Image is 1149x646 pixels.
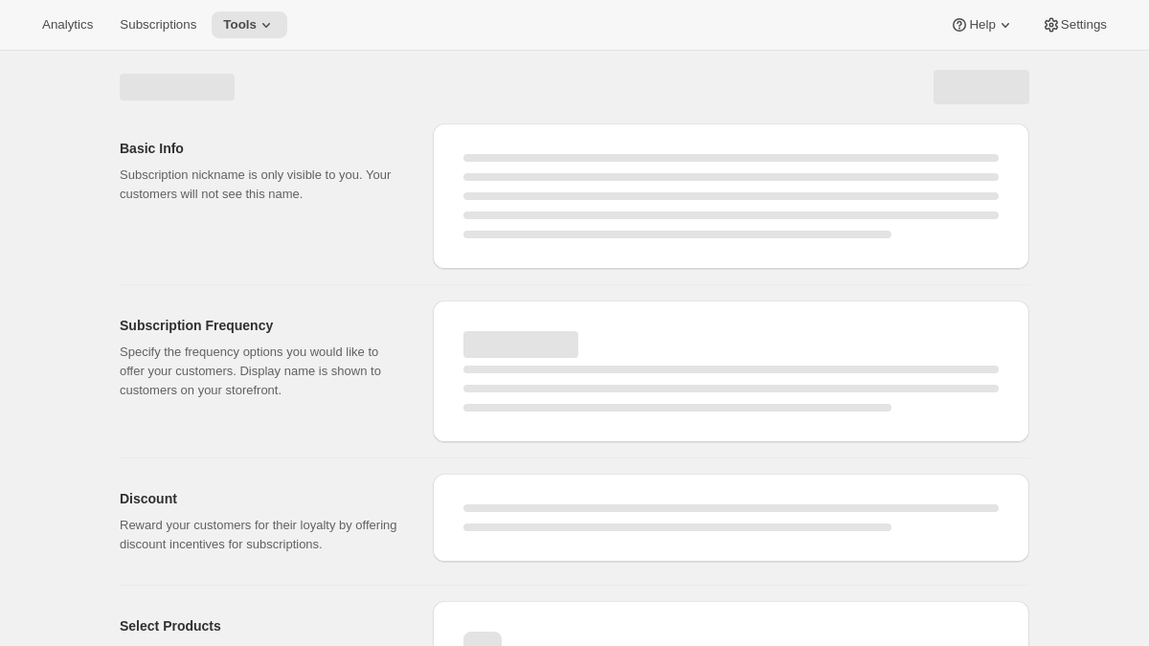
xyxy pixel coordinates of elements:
[1030,11,1118,38] button: Settings
[938,11,1025,38] button: Help
[212,11,287,38] button: Tools
[120,516,402,554] p: Reward your customers for their loyalty by offering discount incentives for subscriptions.
[120,343,402,400] p: Specify the frequency options you would like to offer your customers. Display name is shown to cu...
[31,11,104,38] button: Analytics
[120,139,402,158] h2: Basic Info
[120,316,402,335] h2: Subscription Frequency
[120,489,402,508] h2: Discount
[1061,17,1107,33] span: Settings
[969,17,995,33] span: Help
[120,166,402,204] p: Subscription nickname is only visible to you. Your customers will not see this name.
[120,616,402,635] h2: Select Products
[120,17,196,33] span: Subscriptions
[108,11,208,38] button: Subscriptions
[42,17,93,33] span: Analytics
[223,17,257,33] span: Tools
